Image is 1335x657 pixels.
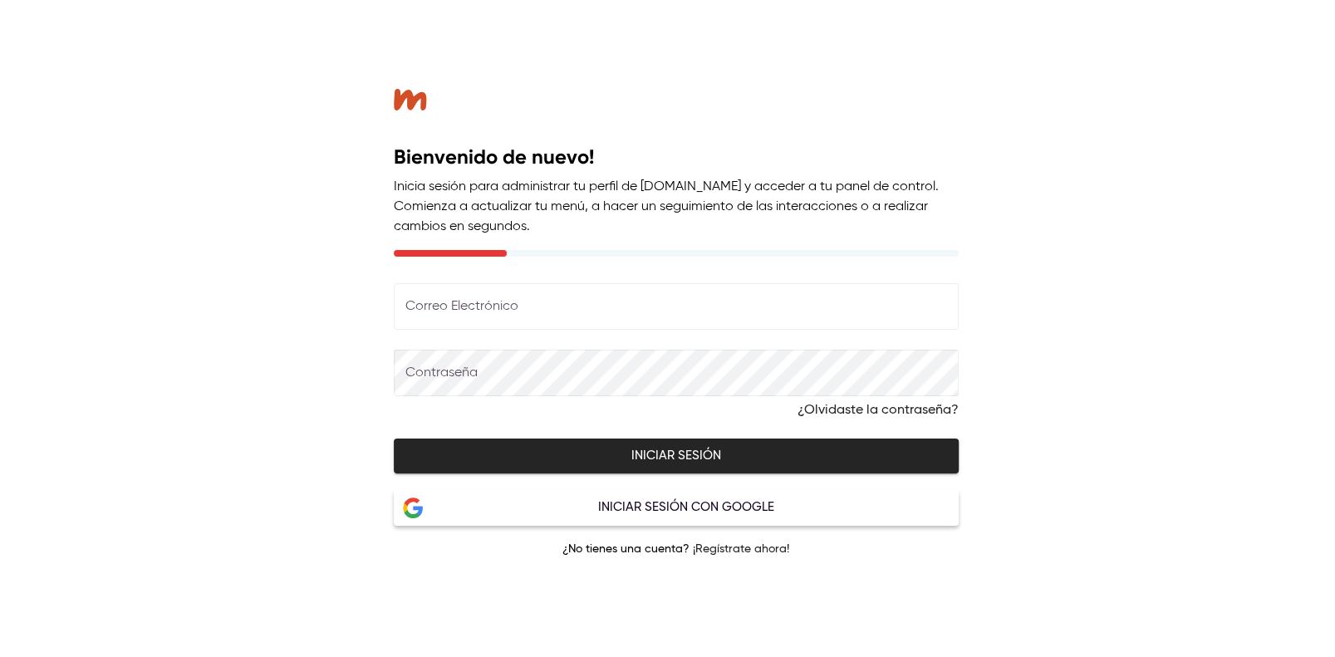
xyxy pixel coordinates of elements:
button: Iniciar sesión [394,439,959,473]
button: Google LogoIniciar sesión con Google [394,490,959,525]
a: ¿Olvidaste la contraseña? [798,403,959,419]
p: Inicia sesión para administrar tu perfil de [DOMAIN_NAME] y acceder a tu panel de control. Comien... [394,177,959,237]
div: Iniciar sesión con Google [423,497,950,518]
span: Iniciar sesión [412,445,940,467]
p: ¿No tienes una cuenta? [394,542,959,556]
a: ¡Regístrate ahora! [693,543,789,555]
img: Google Logo [403,497,423,518]
h2: Bienvenido de nuevo! [394,144,959,170]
